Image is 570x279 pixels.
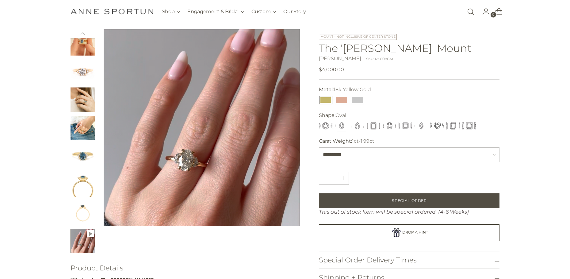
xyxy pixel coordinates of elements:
[338,172,349,184] button: Subtract product quantity
[383,122,396,130] button: Cushion
[335,112,346,118] span: Oval
[415,122,428,130] button: Marquise
[71,172,95,197] button: Change image to image 7
[491,12,496,17] span: 0
[319,42,499,54] h1: The '[PERSON_NAME]' Mount
[319,86,371,93] label: Metal:
[351,122,364,130] button: Pear
[71,59,95,84] button: Change image to image 3
[71,144,95,169] button: Change image to image 6
[71,87,95,112] button: Change image to image 4
[71,31,95,56] button: Change image to image 2
[319,251,499,269] button: Special Order Delivery Times
[462,122,476,130] button: Princess
[319,56,361,61] a: [PERSON_NAME]
[319,193,499,208] button: Add to Bag
[71,200,95,225] button: Change image to image 8
[71,264,300,272] h3: Product Details
[465,6,477,18] a: Open search modal
[319,96,332,104] button: 18k Yellow Gold
[319,112,346,119] label: Shape:
[162,5,180,18] button: Shop
[446,122,460,130] button: Radiant
[352,138,374,144] span: 1ct-1.99ct
[319,208,499,216] div: This out of stock Item will be special ordered. (4-6 Weeks)
[327,172,341,184] input: Product quantity
[335,96,348,104] button: 14k Rose Gold
[392,198,427,203] span: Special-Order
[71,229,95,253] button: Change image to image 9
[490,6,503,18] a: Open cart modal
[334,87,371,92] span: 18k Yellow Gold
[399,122,412,130] button: Asscher
[104,29,300,226] video: The 'Kathleen' Mount
[319,172,330,184] button: Add product quantity
[71,9,153,14] a: Anne Sportun Fine Jewellery
[319,122,332,130] button: Round
[319,66,344,73] span: $4,000.00
[335,122,348,130] button: Oval
[319,138,374,145] label: Carat Weight:
[351,96,364,104] button: 14k White Gold
[367,122,380,130] button: Emerald
[187,5,244,18] button: Engagement & Bridal
[251,5,276,18] button: Custom
[402,230,428,235] span: DROP A HINT
[283,5,306,18] a: Our Story
[477,6,490,18] a: Go to the account page
[319,256,417,264] h3: Special Order Delivery Times
[319,224,499,241] a: DROP A HINT
[71,116,95,140] button: Change image to image 5
[430,122,444,130] button: Heart
[366,56,393,62] div: SKU: RXC08GM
